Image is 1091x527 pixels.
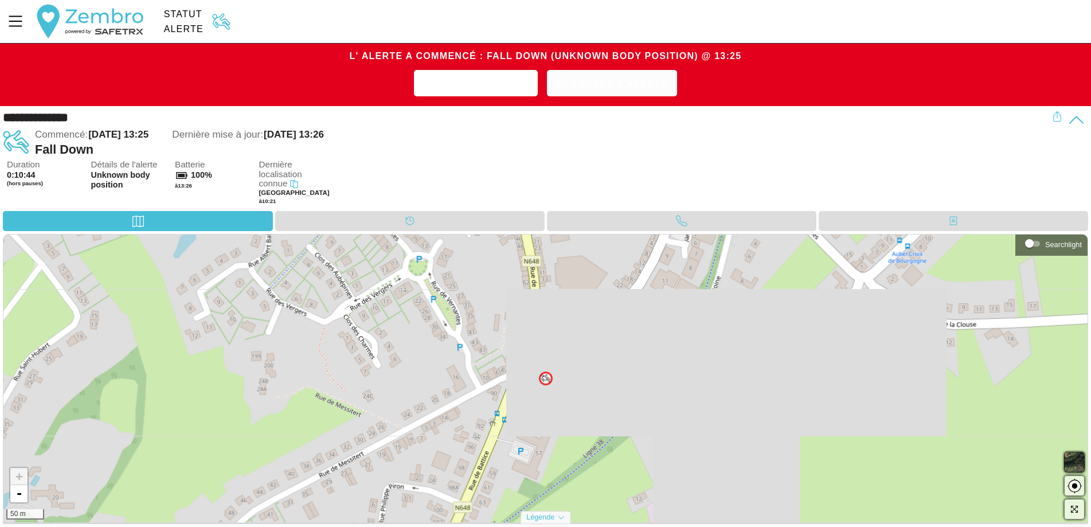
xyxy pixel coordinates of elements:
div: Calendrier [275,211,545,231]
div: Appel [547,211,816,231]
span: [GEOGRAPHIC_DATA] [259,189,330,196]
div: Carte [3,211,273,231]
span: Résoudre l'alerte [556,75,668,93]
div: Fall Down [35,142,1052,157]
img: FALL.svg [3,129,29,155]
span: Unknown body position [91,170,165,190]
div: 50 m [6,509,44,520]
span: L' alerte a commencé : Fall Down (Unknown body position) @ 13:25 [350,50,742,61]
a: Zoom out [10,485,28,502]
div: Contacts [819,211,1088,231]
span: Détails de l'alerte [91,160,165,170]
span: [DATE] 13:26 [264,129,324,140]
span: Légende [526,513,554,521]
img: FALL.svg [541,374,550,383]
span: Dernière mise à jour: [172,129,263,140]
span: [DATE] 13:25 [88,129,148,140]
span: Ajouter une note [423,75,529,93]
span: Batterie [175,160,248,170]
span: 0:10:44 [7,170,36,179]
div: Alerte [164,24,204,34]
button: Résoudre l'alerte [547,70,677,96]
span: Commencé: [35,129,88,140]
img: FALL.svg [208,13,234,30]
span: 100% [191,170,212,179]
span: à 10:21 [259,198,276,204]
span: à 13:26 [175,182,192,189]
span: Dernière localisation connue [259,159,302,188]
span: Duration [7,160,80,170]
button: Ajouter une note [414,70,538,96]
div: Searchlight [1021,235,1082,252]
span: (hors pauses) [7,180,80,187]
div: Searchlight [1045,240,1082,249]
a: Zoom in [10,468,28,485]
div: Statut [164,9,204,19]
